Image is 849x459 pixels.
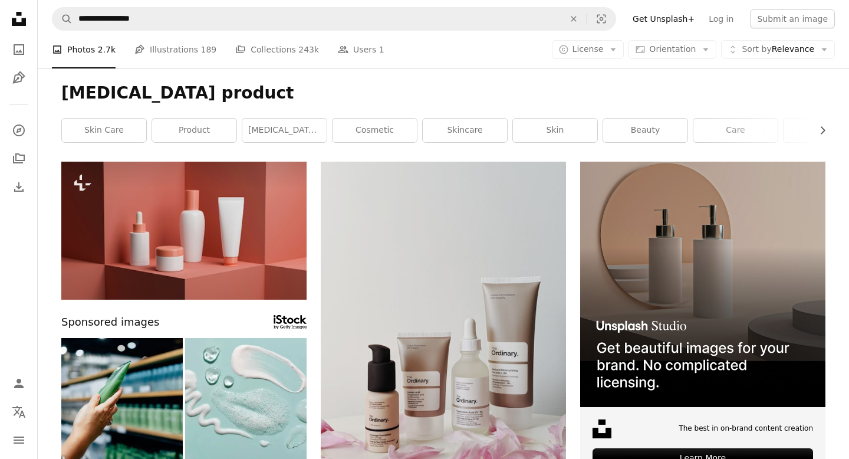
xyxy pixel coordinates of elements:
[333,119,417,142] a: cosmetic
[7,175,31,199] a: Download History
[7,66,31,90] a: Illustrations
[52,7,616,31] form: Find visuals sitewide
[338,31,384,68] a: Users 1
[593,419,611,438] img: file-1631678316303-ed18b8b5cb9cimage
[61,83,825,104] h1: [MEDICAL_DATA] product
[379,43,384,56] span: 1
[52,8,73,30] button: Search Unsplash
[742,44,814,55] span: Relevance
[134,31,216,68] a: Illustrations 189
[61,162,307,300] img: Set of a minimal beauty product packaging on pink square pedestal. skincare bottle, jar, dropper ...
[750,9,835,28] button: Submit an image
[7,119,31,142] a: Explore
[721,40,835,59] button: Sort byRelevance
[580,162,825,407] img: file-1715714113747-b8b0561c490eimage
[7,400,31,424] button: Language
[62,119,146,142] a: skin care
[298,43,319,56] span: 243k
[152,119,236,142] a: product
[235,31,319,68] a: Collections 243k
[321,320,566,330] a: white and black plastic bottles
[7,147,31,171] a: Collections
[693,119,778,142] a: care
[7,428,31,452] button: Menu
[423,119,507,142] a: skincare
[7,7,31,33] a: Home — Unsplash
[603,119,687,142] a: beauty
[561,8,587,30] button: Clear
[626,9,702,28] a: Get Unsplash+
[812,119,825,142] button: scroll list to the right
[61,225,307,235] a: Set of a minimal beauty product packaging on pink square pedestal. skincare bottle, jar, dropper ...
[513,119,597,142] a: skin
[628,40,716,59] button: Orientation
[679,424,813,434] span: The best in on-brand content creation
[7,38,31,61] a: Photos
[7,372,31,395] a: Log in / Sign up
[649,44,696,54] span: Orientation
[572,44,604,54] span: License
[242,119,327,142] a: [MEDICAL_DATA] products
[587,8,616,30] button: Visual search
[702,9,741,28] a: Log in
[61,314,159,331] span: Sponsored images
[742,44,771,54] span: Sort by
[552,40,624,59] button: License
[201,43,217,56] span: 189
